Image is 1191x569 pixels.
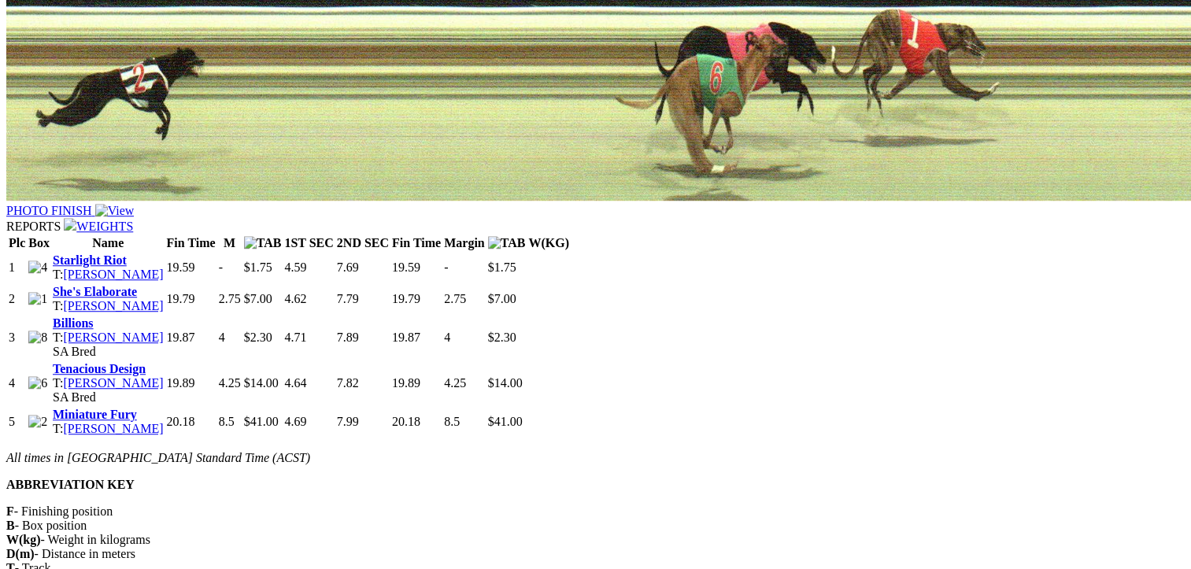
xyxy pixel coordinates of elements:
[392,292,420,305] span: 19.79
[63,268,163,281] a: [PERSON_NAME]
[6,519,1185,533] div: - Box position
[28,376,47,390] img: 6
[167,260,195,274] span: 19.59
[8,284,26,314] td: 2
[166,235,216,251] th: Fin Time
[63,422,163,435] a: [PERSON_NAME]
[392,415,420,428] span: 20.18
[8,235,26,251] th: Plc
[488,376,523,390] span: $14.00
[6,504,14,518] b: F
[392,376,420,390] span: 19.89
[53,422,164,436] div: T:
[527,235,570,251] th: W(KG)
[488,331,516,344] span: $2.30
[53,285,137,298] a: She's Elaborate
[28,235,50,251] th: Box
[488,260,516,274] span: $1.75
[219,260,223,274] text: -
[219,415,235,428] text: 8.5
[284,376,306,390] span: 4.64
[219,292,241,305] text: 2.75
[244,260,272,274] span: $1.75
[167,376,195,390] span: 19.89
[392,331,420,344] span: 19.87
[64,220,133,233] a: WEIGHTS
[63,299,163,312] a: [PERSON_NAME]
[283,235,334,251] th: 1ST SEC
[284,292,306,305] span: 4.62
[6,204,92,217] span: PHOTO FINISH
[337,292,359,305] span: 7.79
[167,292,195,305] span: 19.79
[63,376,163,390] a: [PERSON_NAME]
[53,253,127,267] a: Starlight Riot
[28,292,47,306] img: 1
[52,235,165,251] th: Name
[8,407,26,437] td: 5
[284,331,306,344] span: 4.71
[218,235,242,251] th: M
[244,236,282,250] img: TAB
[336,235,390,251] th: 2ND SEC
[6,220,61,233] span: REPORTS
[8,253,26,283] td: 1
[244,331,272,344] span: $2.30
[444,260,448,274] text: -
[53,408,137,421] a: Miniature Fury
[53,268,164,282] div: T:
[63,331,163,344] a: [PERSON_NAME]
[6,533,1185,547] div: - Weight in kilograms
[244,292,272,305] span: $7.00
[444,415,460,428] text: 8.5
[219,331,225,344] text: 4
[444,331,450,344] text: 4
[488,415,523,428] span: $41.00
[8,316,26,360] td: 3
[8,361,26,405] td: 4
[53,390,164,405] div: SA Bred
[6,504,1185,519] div: - Finishing position
[391,235,442,251] th: Fin Time
[444,292,466,305] text: 2.75
[284,415,306,428] span: 4.69
[53,362,146,375] a: Tenacious Design
[95,204,135,218] img: View
[167,415,195,428] span: 20.18
[53,299,164,313] div: T:
[443,235,486,251] th: Margin
[53,345,164,359] div: SA Bred
[6,533,41,546] b: W(kg)
[6,547,1185,561] div: - Distance in meters
[6,547,35,560] b: D(m)
[337,376,359,390] span: 7.82
[444,376,466,390] text: 4.25
[28,415,47,429] img: 2
[337,260,359,274] span: 7.69
[28,260,47,275] img: 4
[167,331,195,344] span: 19.87
[392,260,420,274] span: 19.59
[6,478,135,491] b: ABBREVIATION KEY
[488,236,526,250] img: TAB
[244,376,279,390] span: $14.00
[6,519,15,532] b: B
[53,316,94,330] a: Billions
[53,376,164,390] div: T:
[64,218,76,231] img: file-red.svg
[337,331,359,344] span: 7.89
[28,331,47,345] img: 8
[488,292,516,305] span: $7.00
[219,376,241,390] text: 4.25
[53,331,164,345] div: T:
[337,415,359,428] span: 7.99
[244,415,279,428] span: $41.00
[284,260,306,274] span: 4.59
[6,451,310,464] i: All times in [GEOGRAPHIC_DATA] Standard Time (ACST)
